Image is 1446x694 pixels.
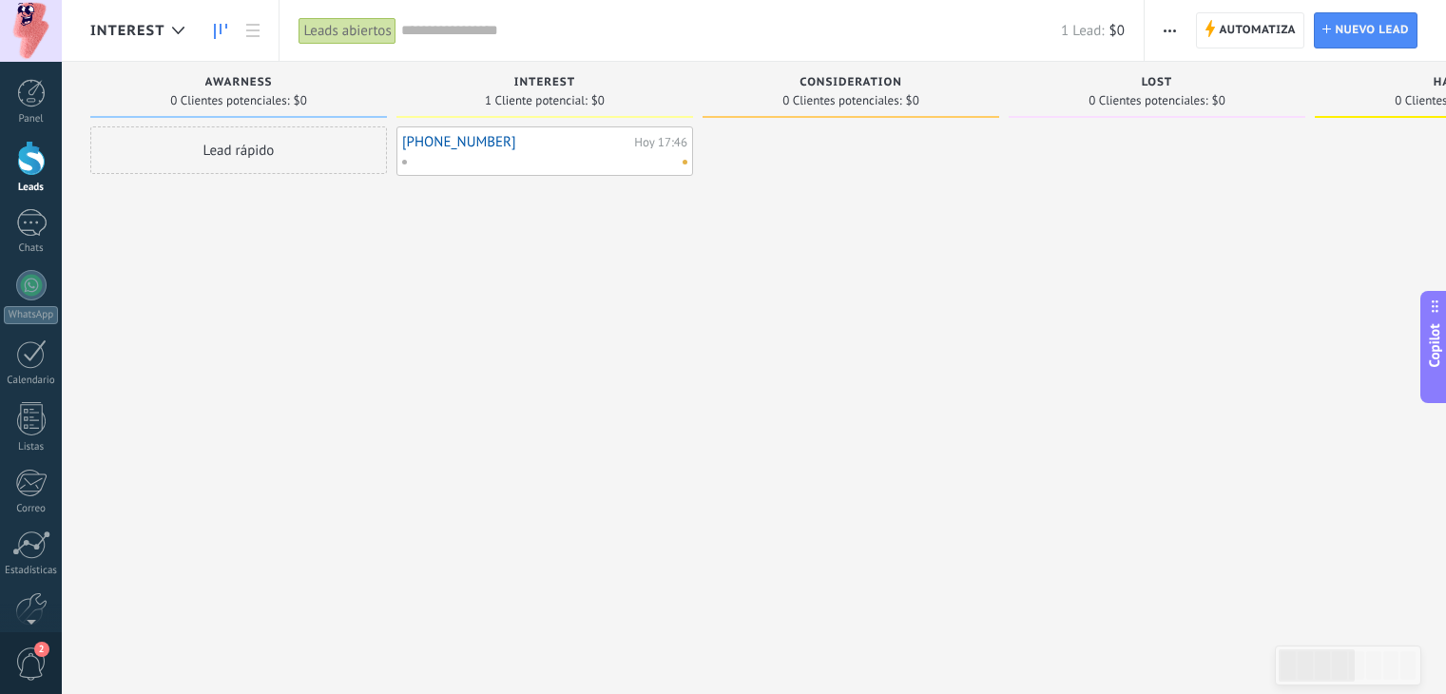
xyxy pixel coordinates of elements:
span: Interest [514,76,575,89]
span: Awarness [205,76,273,89]
div: Calendario [4,375,59,387]
a: Nuevo lead [1314,12,1417,48]
span: $0 [1212,95,1225,106]
a: [PHONE_NUMBER] [402,134,629,150]
span: 0 Clientes potenciales: [1089,95,1207,106]
div: Awarness [100,76,377,92]
div: Leads [4,182,59,194]
div: Consideration [712,76,990,92]
div: Listas [4,441,59,453]
span: No hay nada asignado [683,160,687,164]
div: Chats [4,242,59,255]
span: Consideration [800,76,901,89]
span: Lost [1142,76,1172,89]
a: Automatiza [1196,12,1304,48]
div: Hoy 17:46 [634,136,687,148]
span: 2 [34,642,49,657]
div: Panel [4,113,59,125]
span: Nuevo lead [1335,13,1409,48]
span: Automatiza [1219,13,1296,48]
div: Leads abiertos [299,17,395,45]
div: WhatsApp [4,306,58,324]
span: Copilot [1425,324,1444,368]
span: $0 [294,95,307,106]
span: 1 Lead: [1061,22,1104,40]
div: Correo [4,503,59,515]
span: 1 Cliente potencial: [485,95,588,106]
div: Interest [406,76,684,92]
span: $0 [1109,22,1125,40]
span: 0 Clientes potenciales: [170,95,289,106]
div: Lost [1018,76,1296,92]
span: $0 [591,95,605,106]
span: $0 [906,95,919,106]
span: Interest [90,22,164,40]
div: Lead rápido [90,126,387,174]
span: 0 Clientes potenciales: [782,95,901,106]
div: Estadísticas [4,565,59,577]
